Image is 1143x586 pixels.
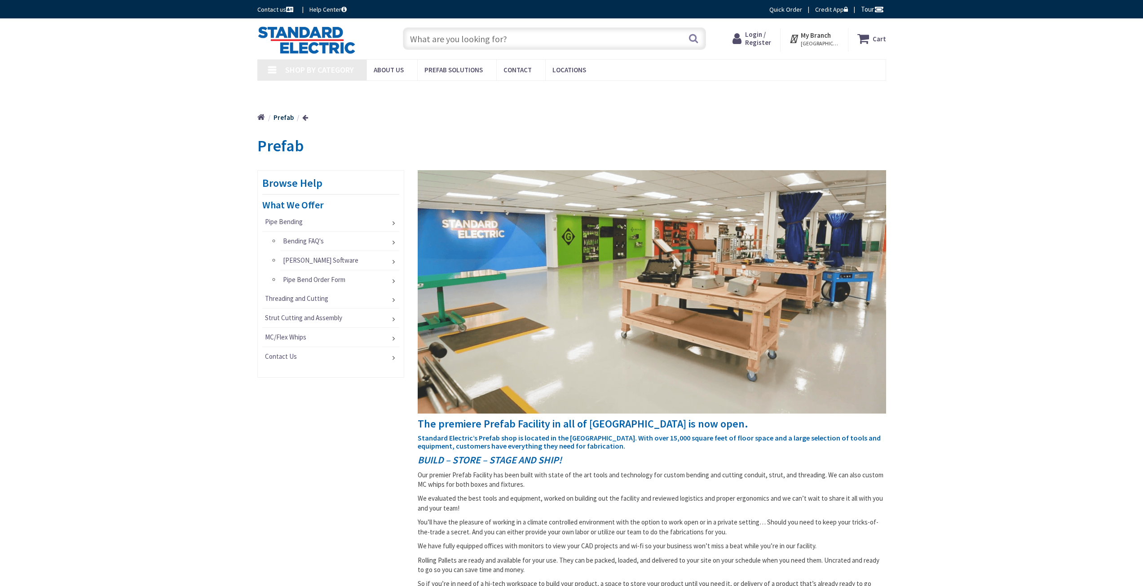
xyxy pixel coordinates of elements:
p: You’ll have the pleasure of working in a climate controlled environment with the option to work o... [418,517,886,537]
span: About Us [374,66,404,74]
p: Rolling Pallets are ready and available for your use. They can be packed, loaded, and delivered t... [418,555,886,575]
a: Threading and Cutting [262,289,400,308]
span: Login / Register [745,30,771,47]
span: Standard Electric’s Prefab shop is located in the [GEOGRAPHIC_DATA]. With over 15,000 square feet... [418,433,881,450]
strong: Cart [873,31,886,47]
span: Shop By Category [285,65,354,75]
a: Pipe Bending [262,212,400,231]
strong: BUILD – STORE – STAGE AND SHIP! [418,454,562,466]
a: Contact Us [262,347,400,366]
a: Contact us [257,5,295,14]
span: Prefab [257,136,304,156]
a: Help Center [309,5,347,14]
p: Our premier Prefab Facility has been built with state of the art tools and technology for custom ... [418,470,886,489]
div: My Branch [GEOGRAPHIC_DATA], [GEOGRAPHIC_DATA] [789,31,839,47]
p: We have fully equipped offices with monitors to view your CAD projects and wi-fi so your business... [418,541,886,551]
a: MC/Flex Whips [262,328,400,347]
a: [PERSON_NAME] Software [280,251,400,270]
img: Standard Electric [257,26,356,54]
a: Strut Cutting and Assembly [262,308,400,327]
span: Contact [503,66,532,74]
span: Locations [552,66,586,74]
strong: Prefab [274,113,294,122]
a: Bending FAQ's [280,232,400,251]
span: The premiere Prefab Facility in all of [GEOGRAPHIC_DATA] is now open. [418,417,748,431]
span: Tour [861,5,884,13]
strong: My Branch [801,31,831,40]
h4: What We Offer [262,199,400,210]
span: [GEOGRAPHIC_DATA], [GEOGRAPHIC_DATA] [801,40,839,47]
a: Credit App [815,5,848,14]
input: What are you looking for? [403,27,706,50]
a: Login / Register [733,31,771,47]
a: Pipe Bend Order Form [280,270,400,289]
p: We evaluated the best tools and equipment, worked on building out the facility and reviewed logis... [418,493,886,513]
a: Cart [857,31,886,47]
a: Quick Order [769,5,802,14]
img: prefabOH1.png [418,170,886,413]
span: Prefab Solutions [424,66,483,74]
